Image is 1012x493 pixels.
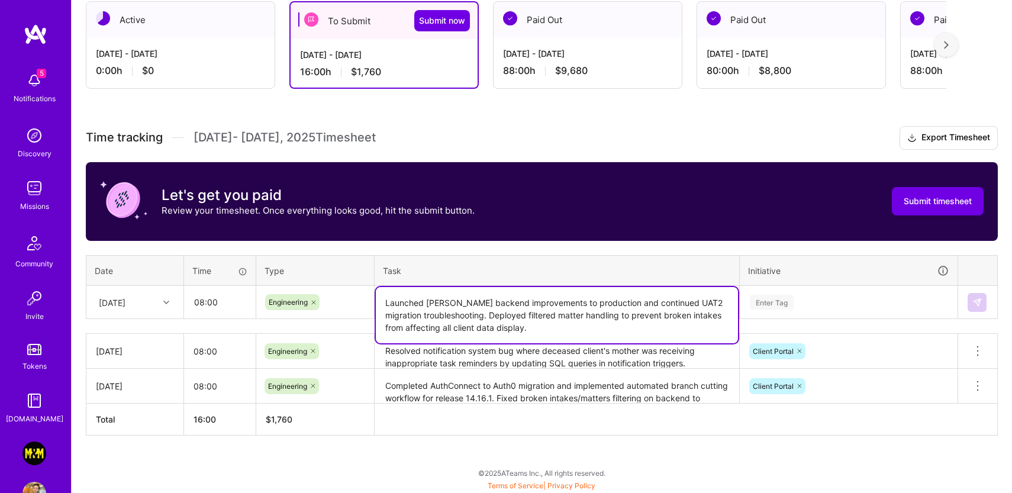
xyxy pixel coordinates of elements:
img: Paid Out [910,11,924,25]
img: coin [100,176,147,224]
img: bell [22,69,46,92]
img: Active [96,11,110,25]
div: © 2025 ATeams Inc., All rights reserved. [71,458,1012,488]
span: Time tracking [86,130,163,145]
a: Privacy Policy [547,481,595,490]
img: tokens [27,344,41,355]
button: Submit now [414,10,470,31]
th: Total [86,404,184,436]
img: teamwork [22,176,46,200]
img: guide book [22,389,46,413]
th: Type [256,255,375,286]
div: Invite [25,310,44,323]
img: To Submit [304,12,318,27]
div: Initiative [748,264,949,278]
input: HH:MM [184,336,256,367]
input: HH:MM [184,370,256,402]
div: Paid Out [494,2,682,38]
h3: Let's get you paid [162,186,475,204]
textarea: Completed AuthConnect to Auth0 migration and implemented automated branch cutting workflow for re... [376,370,738,402]
div: [DATE] - [DATE] [503,47,672,60]
i: icon Download [907,132,917,144]
span: Engineering [269,298,308,307]
th: 16:00 [184,404,256,436]
th: Task [375,255,740,286]
span: | [488,481,595,490]
div: [DATE] - [DATE] [707,47,876,60]
div: Time [192,265,247,277]
span: $9,680 [555,65,588,77]
textarea: Launched [PERSON_NAME] backend improvements to production and continued UAT2 migration troublesho... [376,287,738,343]
div: [DATE] - [DATE] [96,47,265,60]
a: Terms of Service [488,481,543,490]
div: Active [86,2,275,38]
div: [DOMAIN_NAME] [6,413,63,425]
p: Review your timesheet. Once everything looks good, hit the submit button. [162,204,475,217]
div: Tokens [22,360,47,372]
span: [DATE] - [DATE] , 2025 Timesheet [194,130,376,145]
img: Morgan & Morgan: Client Portal [22,442,46,465]
span: Submit timesheet [904,195,972,207]
div: To Submit [291,2,478,39]
i: icon Chevron [163,299,169,305]
input: HH:MM [185,286,255,318]
img: discovery [22,124,46,147]
img: Invite [22,286,46,310]
textarea: Resolved notification system bug where deceased client's mother was receiving inappropriate task ... [376,335,738,368]
div: [DATE] [96,345,174,357]
div: 88:00 h [503,65,672,77]
div: Discovery [18,147,51,160]
img: Paid Out [503,11,517,25]
span: Submit now [419,15,465,27]
span: Engineering [268,382,307,391]
img: right [944,41,949,49]
span: $8,800 [759,65,791,77]
div: [DATE] [99,296,125,308]
span: $ 1,760 [266,414,292,424]
div: Community [15,257,53,270]
span: $0 [142,65,154,77]
div: Notifications [14,92,56,105]
div: 16:00 h [300,66,468,78]
img: Submit [972,298,982,307]
img: Community [20,229,49,257]
div: 0:00 h [96,65,265,77]
div: [DATE] [96,380,174,392]
img: logo [24,24,47,45]
button: Submit timesheet [892,187,984,215]
th: Date [86,255,184,286]
span: 5 [37,69,46,78]
div: [DATE] - [DATE] [300,49,468,61]
span: Client Portal [753,347,794,356]
span: $1,760 [351,66,381,78]
div: 80:00 h [707,65,876,77]
span: Client Portal [753,382,794,391]
a: Morgan & Morgan: Client Portal [20,442,49,465]
div: Paid Out [697,2,885,38]
img: Paid Out [707,11,721,25]
button: Export Timesheet [900,126,998,150]
span: Engineering [268,347,307,356]
div: Enter Tag [750,293,794,311]
div: Missions [20,200,49,212]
